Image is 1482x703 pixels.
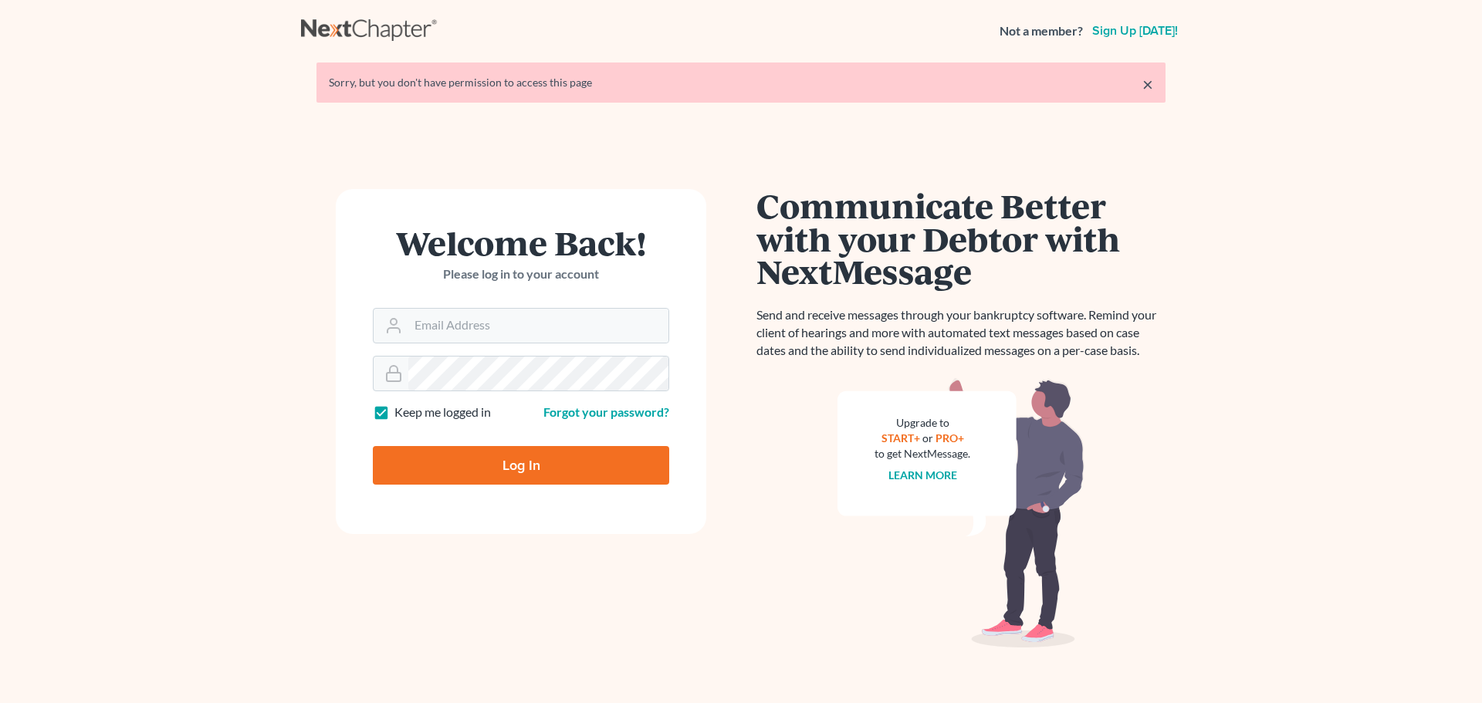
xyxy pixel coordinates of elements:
p: Send and receive messages through your bankruptcy software. Remind your client of hearings and mo... [756,306,1166,360]
div: to get NextMessage. [875,446,970,461]
img: nextmessage_bg-59042aed3d76b12b5cd301f8e5b87938c9018125f34e5fa2b7a6b67550977c72.svg [837,378,1084,648]
div: Upgrade to [875,415,970,431]
span: or [922,431,933,444]
strong: Not a member? [1000,22,1083,40]
a: Forgot your password? [543,404,669,419]
a: × [1142,75,1153,93]
a: Sign up [DATE]! [1089,25,1181,37]
input: Log In [373,446,669,485]
div: Sorry, but you don't have permission to access this page [329,75,1153,90]
input: Email Address [408,309,668,343]
a: START+ [881,431,920,444]
a: PRO+ [936,431,964,444]
h1: Communicate Better with your Debtor with NextMessage [756,189,1166,288]
label: Keep me logged in [394,404,491,421]
h1: Welcome Back! [373,226,669,259]
a: Learn more [888,468,957,482]
p: Please log in to your account [373,265,669,283]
